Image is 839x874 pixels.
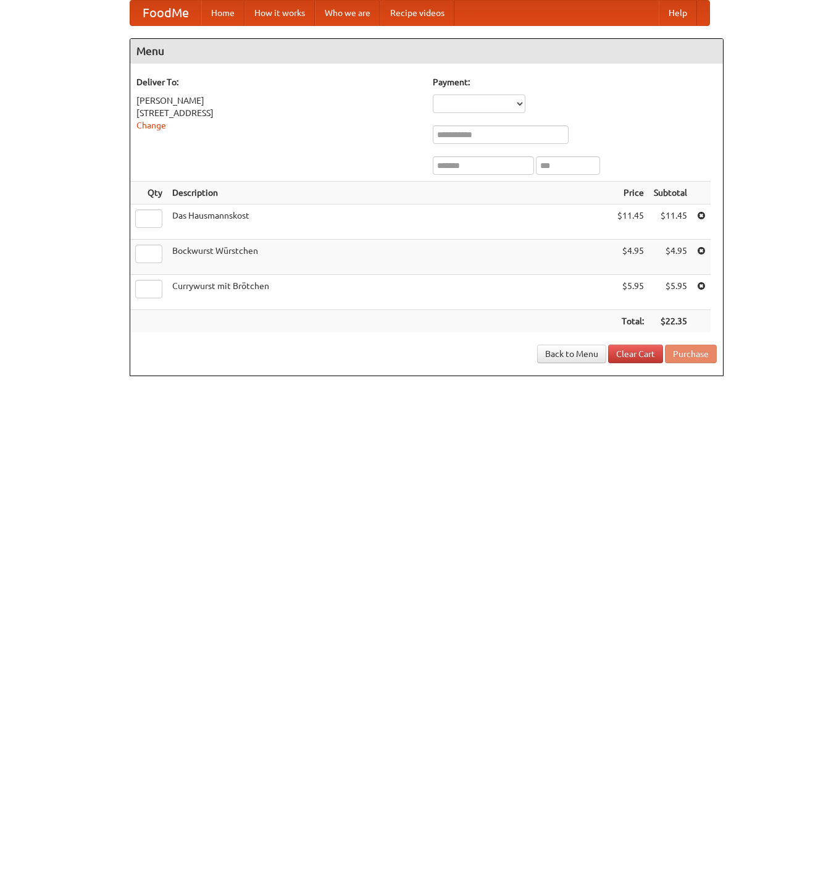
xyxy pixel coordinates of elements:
[612,240,649,275] td: $4.95
[433,76,717,88] h5: Payment:
[130,39,723,64] h4: Menu
[167,204,612,240] td: Das Hausmannskost
[380,1,454,25] a: Recipe videos
[130,1,201,25] a: FoodMe
[167,240,612,275] td: Bockwurst Würstchen
[612,204,649,240] td: $11.45
[612,275,649,310] td: $5.95
[612,310,649,333] th: Total:
[136,107,420,119] div: [STREET_ADDRESS]
[649,275,692,310] td: $5.95
[537,345,606,363] a: Back to Menu
[167,182,612,204] th: Description
[201,1,244,25] a: Home
[136,76,420,88] h5: Deliver To:
[608,345,663,363] a: Clear Cart
[659,1,697,25] a: Help
[136,95,420,107] div: [PERSON_NAME]
[649,240,692,275] td: $4.95
[649,182,692,204] th: Subtotal
[136,120,166,130] a: Change
[665,345,717,363] button: Purchase
[649,310,692,333] th: $22.35
[130,182,167,204] th: Qty
[649,204,692,240] td: $11.45
[244,1,315,25] a: How it works
[167,275,612,310] td: Currywurst mit Brötchen
[315,1,380,25] a: Who we are
[612,182,649,204] th: Price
